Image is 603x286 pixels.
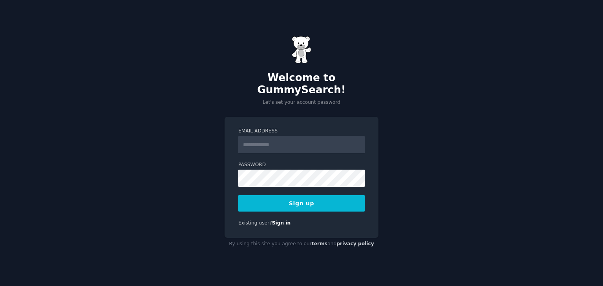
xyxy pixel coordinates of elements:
button: Sign up [238,195,365,212]
img: Gummy Bear [292,36,311,63]
a: Sign in [272,220,291,226]
span: Existing user? [238,220,272,226]
h2: Welcome to GummySearch! [225,72,378,96]
label: Email Address [238,128,365,135]
a: terms [312,241,327,246]
label: Password [238,161,365,168]
a: privacy policy [336,241,374,246]
div: By using this site you agree to our and [225,238,378,250]
p: Let's set your account password [225,99,378,106]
